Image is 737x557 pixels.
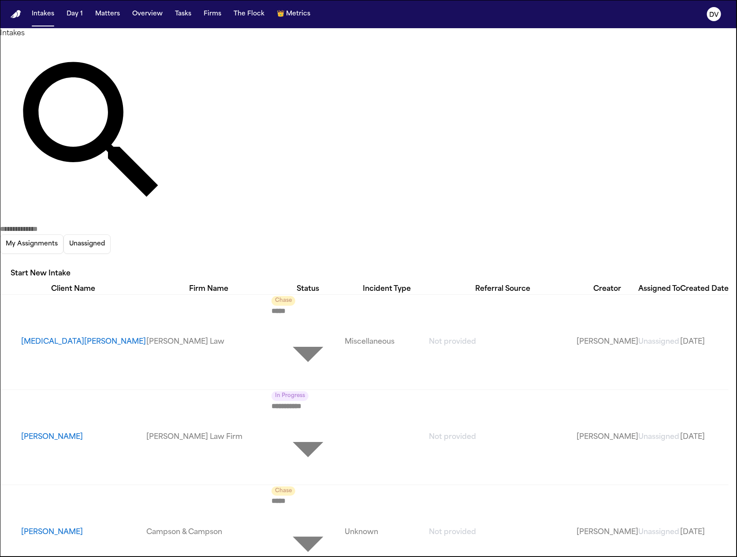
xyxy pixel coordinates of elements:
[638,338,679,345] span: Unassigned
[63,234,111,254] button: Unassigned
[272,296,295,306] span: Chase
[429,529,476,536] span: Not provided
[28,6,58,22] button: Intakes
[21,337,146,347] button: View details for Adrin Sivell
[680,527,729,538] a: View details for Lisa Fiel
[146,337,272,347] a: View details for Adrin Sivell
[429,338,476,345] span: Not provided
[171,6,195,22] button: Tasks
[638,527,680,538] a: View details for Lisa Fiel
[638,529,679,536] span: Unassigned
[345,337,429,347] a: View details for Adrin Sivell
[11,10,21,19] img: Finch Logo
[21,432,146,442] button: View details for Luis Dominguez
[429,284,577,294] div: Referral Source
[577,284,638,294] div: Creator
[230,6,268,22] button: The Flock
[577,337,638,347] a: View details for Adrin Sivell
[638,434,679,441] span: Unassigned
[272,486,295,496] span: Chase
[146,432,272,442] a: View details for Luis Dominguez
[429,527,577,538] a: View details for Lisa Fiel
[146,284,272,294] div: Firm Name
[345,284,429,294] div: Incident Type
[577,527,638,538] a: View details for Lisa Fiel
[272,284,345,294] div: Status
[92,6,123,22] button: Matters
[680,432,729,442] a: View details for Luis Dominguez
[63,6,86,22] button: Day 1
[577,432,638,442] a: View details for Luis Dominguez
[272,390,345,485] div: Update intake status
[429,434,476,441] span: Not provided
[638,432,680,442] a: View details for Luis Dominguez
[345,527,429,538] a: View details for Lisa Fiel
[680,284,729,294] div: Created Date
[11,10,21,19] a: Home
[129,6,166,22] button: Overview
[638,284,680,294] div: Assigned To
[273,6,314,22] button: crownMetrics
[429,337,577,347] a: View details for Adrin Sivell
[272,295,345,390] div: Update intake status
[21,527,146,538] button: View details for Lisa Fiel
[638,337,680,347] a: View details for Adrin Sivell
[272,391,309,401] span: In Progress
[200,6,225,22] button: Firms
[680,337,729,347] a: View details for Adrin Sivell
[429,432,577,442] a: View details for Luis Dominguez
[146,527,272,538] a: View details for Lisa Fiel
